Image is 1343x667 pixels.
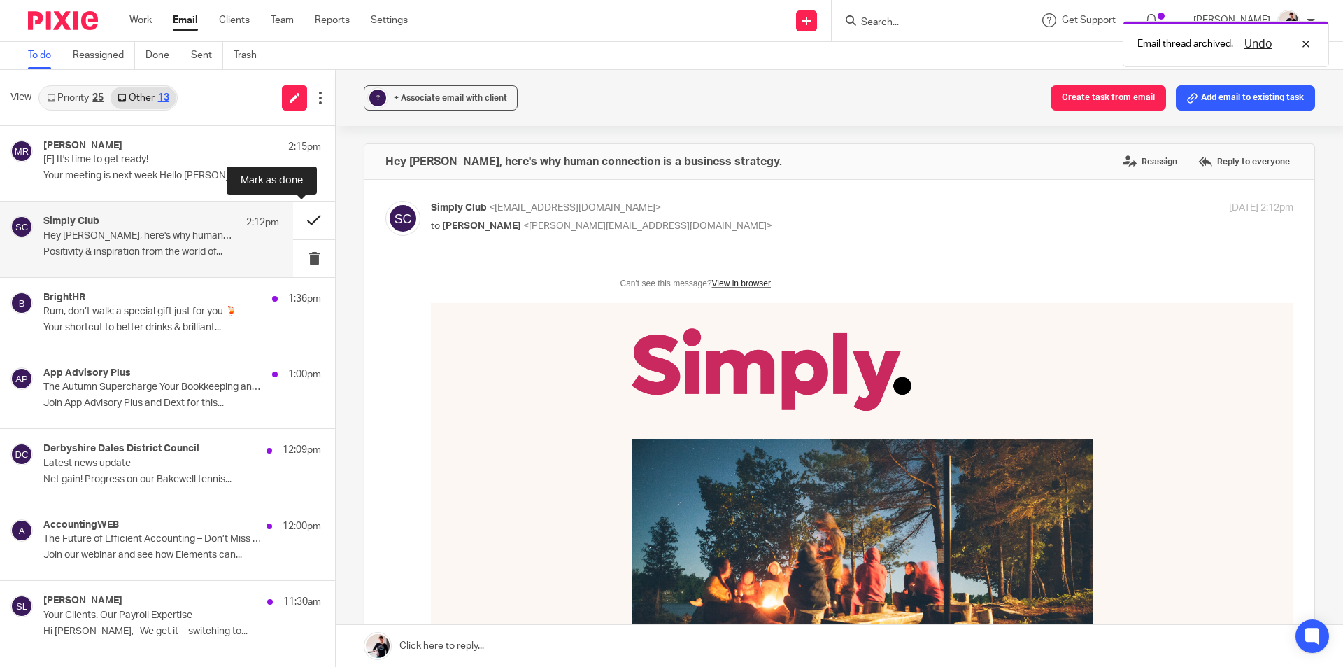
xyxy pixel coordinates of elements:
[28,11,98,30] img: Pixie
[489,203,661,213] span: <[EMAIL_ADDRESS][DOMAIN_NAME]>
[1176,85,1315,111] button: Add email to existing task
[10,90,31,105] span: View
[43,216,99,227] h4: Simply Club
[43,367,131,379] h4: App Advisory Plus
[271,13,294,27] a: Team
[431,203,487,213] span: Simply Club
[364,85,518,111] button: ? + Associate email with client
[523,221,772,231] span: <[PERSON_NAME][EMAIL_ADDRESS][DOMAIN_NAME]>
[201,540,322,552] span: Hello
[369,90,386,106] div: ?
[219,13,250,27] a: Clients
[43,140,122,152] h4: [PERSON_NAME]
[43,381,266,393] p: The Autumn Supercharge Your Bookkeeping and Future Proof Your Practice
[10,140,33,162] img: svg%3E
[283,443,321,457] p: 12:09pm
[43,154,266,166] p: [E] It's time to get ready!
[201,648,641,660] a: Group coaching is just one accessible and affordable way to develop creativity & thinking
[288,292,321,306] p: 1:36pm
[1277,10,1300,32] img: AV307615.jpg
[10,519,33,542] img: svg%3E
[43,458,266,470] p: Latest news update
[190,15,341,24] strong: Can't see this message?
[246,216,279,230] p: 2:12pm
[191,42,223,69] a: Sent
[40,87,111,109] a: Priority25
[129,13,152,27] a: Work
[281,15,340,24] a: View in browser
[394,94,507,102] span: + Associate email with client
[10,292,33,314] img: svg%3E
[1229,201,1293,216] p: [DATE] 2:12pm
[283,595,321,609] p: 11:30am
[158,93,169,103] div: 13
[385,201,420,236] img: svg%3E
[92,93,104,103] div: 25
[28,42,62,69] a: To do
[43,610,266,622] p: Your Clients. Our Payroll Expertise
[43,398,321,409] p: Join App Advisory Plus and Dext for this...
[43,292,85,304] h4: BrightHR
[43,246,279,258] p: Positivity & inspiration from the world of...
[1051,85,1166,111] button: Create task from email
[283,519,321,533] p: 12:00pm
[288,367,321,381] p: 1:00pm
[43,519,119,531] h4: AccountingWEB
[73,42,135,69] a: Reassigned
[10,216,33,238] img: svg%3E
[1119,151,1181,172] label: Reassign
[10,595,33,617] img: svg%3E
[371,13,408,27] a: Settings
[43,626,321,638] p: Hi [PERSON_NAME], We get it—switching to...
[201,571,663,629] span: If only our monthly Thrive sessions (group coaching for Simply Club members) were in such a place...
[431,221,440,231] span: to
[43,443,199,455] h4: Derbyshire Dales District Council
[173,13,198,27] a: Email
[43,230,232,242] p: Hey [PERSON_NAME], here's why human connection is a business strategy.
[43,306,266,318] p: Rum, don’t walk: a special gift just for you 🍹
[288,140,321,154] p: 2:15pm
[1137,37,1233,51] p: Email thread archived.
[234,42,267,69] a: Trash
[226,540,318,552] span: [PERSON_NAME]
[10,443,33,465] img: svg%3E
[43,533,266,545] p: The Future of Efficient Accounting – Don’t Miss Out
[43,595,122,607] h4: [PERSON_NAME]
[43,474,321,486] p: Net gain! Progress on our Bakewell tennis...
[1240,36,1277,52] button: Undo
[43,549,321,561] p: Join our webinar and see how Elements can...
[43,170,321,182] p: Your meeting is next week Hello [PERSON_NAME],...
[385,155,782,169] h4: Hey [PERSON_NAME], here's why human connection is a business strategy.
[43,322,321,334] p: Your shortcut to better drinks & brilliant...
[315,13,350,27] a: Reports
[1195,151,1293,172] label: Reply to everyone
[111,87,176,109] a: Other13
[145,42,180,69] a: Done
[442,221,521,231] span: [PERSON_NAME]
[10,367,33,390] img: svg%3E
